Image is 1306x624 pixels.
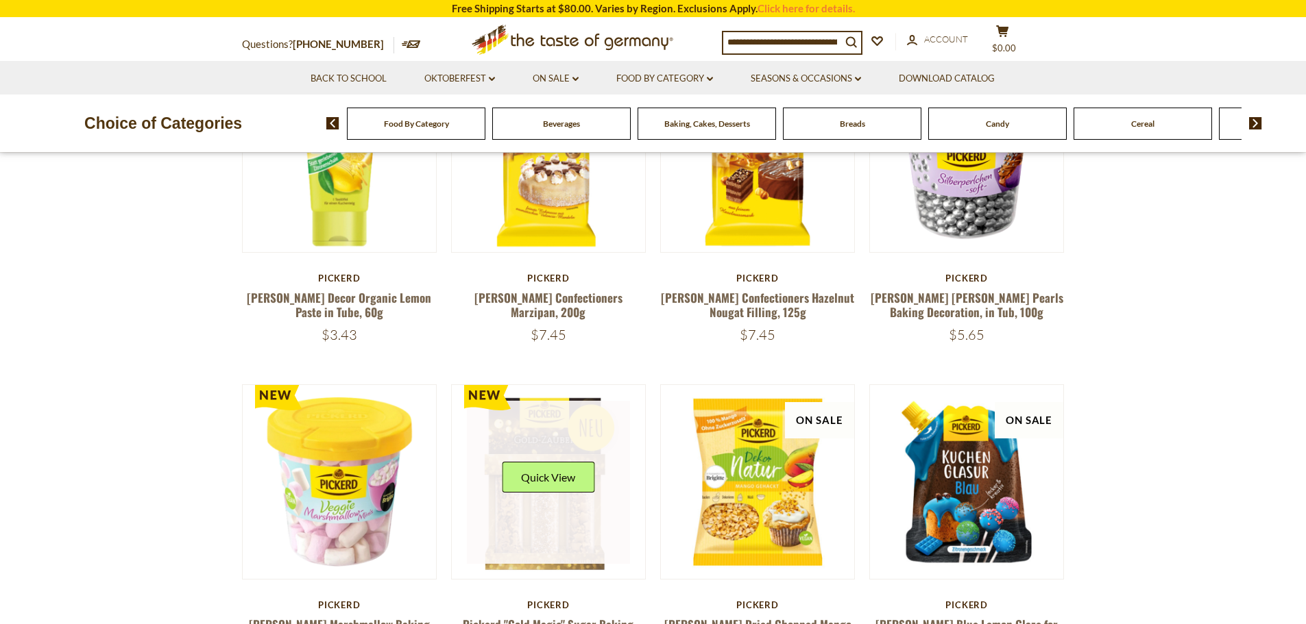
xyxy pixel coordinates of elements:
img: Pickerd [452,385,646,579]
a: Food By Category [384,118,449,129]
a: Click here for details. [758,2,855,14]
img: previous arrow [326,117,339,129]
a: [PERSON_NAME] Confectioners Hazelnut Nougat Filling, 125g [661,289,854,321]
img: Pickerd [870,385,1064,579]
img: Pickerd [870,58,1064,252]
a: Back to School [311,71,387,86]
span: $3.43 [322,326,357,343]
a: Breads [840,118,865,129]
span: Account [924,34,968,45]
a: Download Catalog [899,71,995,86]
span: $5.65 [949,326,984,343]
a: Food By Category [616,71,713,86]
a: [PERSON_NAME] Confectioners Marzipan, 200g [474,289,622,321]
p: Questions? [242,36,394,53]
a: Baking, Cakes, Desserts [664,118,750,129]
img: Pickerd [452,58,646,252]
div: Pickerd [242,273,437,284]
span: $0.00 [992,42,1016,53]
a: On Sale [533,71,579,86]
img: Pickerd [661,385,855,579]
a: [PHONE_NUMBER] [293,38,384,50]
a: Seasons & Occasions [751,71,861,86]
div: Pickerd [869,273,1065,284]
a: Oktoberfest [424,71,495,86]
a: Beverages [543,118,580,129]
button: $0.00 [982,25,1024,59]
img: next arrow [1249,117,1262,129]
div: Pickerd [660,273,856,284]
div: Pickerd [869,599,1065,610]
div: Pickerd [451,599,646,610]
a: Account [907,32,968,47]
span: $7.45 [740,326,775,343]
img: Pickerd [243,385,437,579]
div: Pickerd [660,599,856,610]
img: Pickerd [243,58,437,252]
a: [PERSON_NAME] Decor Organic Lemon Paste in Tube, 60g [247,289,431,321]
div: Pickerd [451,273,646,284]
a: [PERSON_NAME] [PERSON_NAME] Pearls Baking Decoration, in Tub, 100g [871,289,1063,321]
img: Pickerd [661,58,855,252]
div: Pickerd [242,599,437,610]
a: Cereal [1131,118,1154,129]
span: $7.45 [531,326,566,343]
a: Candy [986,118,1009,129]
button: Quick View [502,462,594,492]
